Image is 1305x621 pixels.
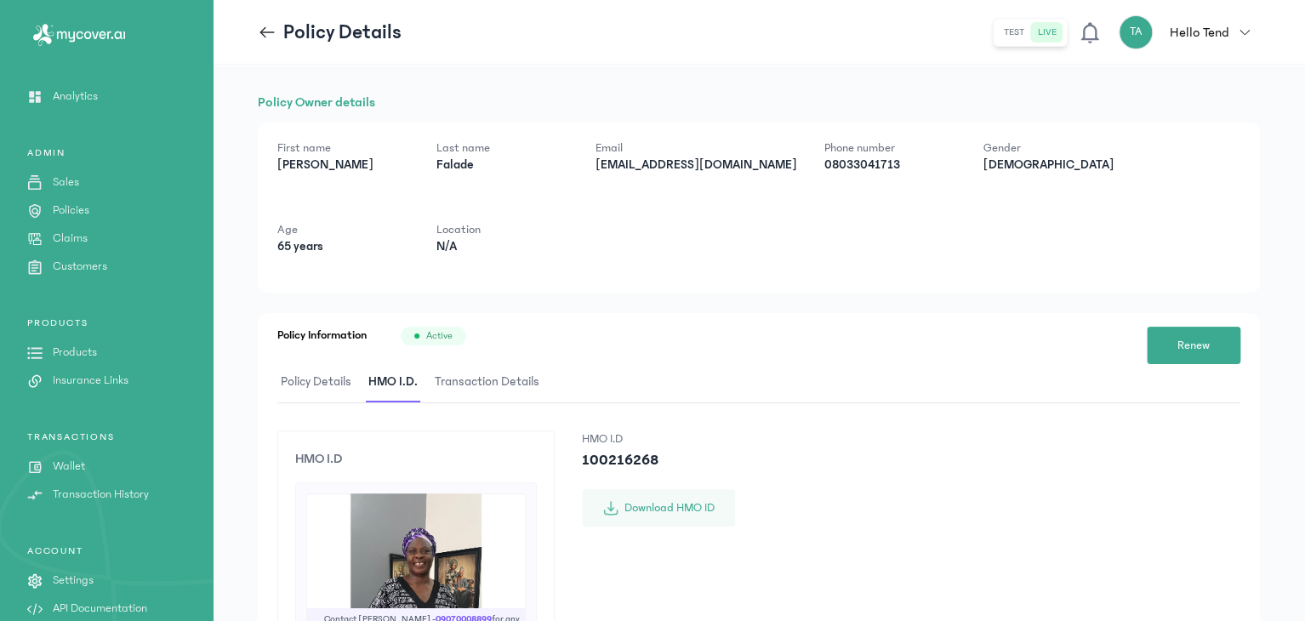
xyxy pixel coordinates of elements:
p: Age [277,221,409,238]
p: [PERSON_NAME] [277,157,409,174]
p: Hello Tend [1170,22,1229,43]
p: [EMAIL_ADDRESS][DOMAIN_NAME] [596,157,796,174]
span: Transaction Details [431,362,543,402]
p: 08033041713 [823,157,955,174]
p: Analytics [53,88,98,105]
p: Last name [436,140,568,157]
p: Transaction History [53,486,149,504]
p: N/A [436,238,568,255]
p: Phone number [823,140,955,157]
p: [DEMOGRAPHIC_DATA] [983,157,1114,174]
p: HMO I.D [582,430,735,448]
p: Products [53,344,97,362]
p: Customers [53,258,107,276]
span: Renew [1177,337,1210,355]
p: Claims [53,230,88,248]
p: 100216268 [582,448,735,472]
button: Renew [1147,327,1240,364]
p: Sales [53,174,79,191]
span: Policy Details [277,362,355,402]
p: Gender [983,140,1114,157]
button: Policy Details [277,362,365,402]
span: HMO I.D. [365,362,421,402]
p: Email [596,140,796,157]
p: Policies [53,202,89,219]
p: Insurance Links [53,372,128,390]
button: HMO I.D. [365,362,431,402]
div: TA [1119,15,1153,49]
button: TAHello Tend [1119,15,1260,49]
h1: Policy Owner details [258,92,1260,112]
p: API Documentation [53,600,147,618]
h1: Policy Information [277,327,367,345]
button: Transaction Details [431,362,553,402]
p: Location [436,221,568,238]
p: First name [277,140,409,157]
p: Settings [53,572,94,590]
button: Download HMO ID [582,489,735,527]
p: HMO I.D [295,448,537,469]
p: Falade [436,157,568,174]
p: 65 years [277,238,409,255]
span: Active [426,329,453,343]
button: test [997,22,1031,43]
button: live [1031,22,1063,43]
p: Wallet [53,458,85,476]
p: Policy Details [283,19,402,46]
